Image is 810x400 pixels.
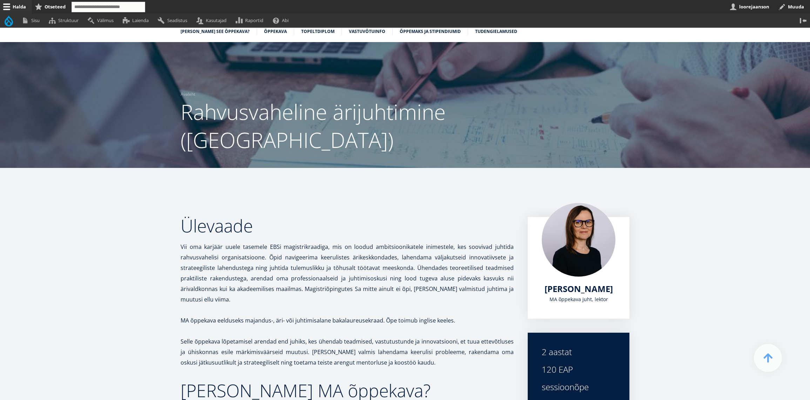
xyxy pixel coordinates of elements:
div: MA õppekava juht, lektor [542,294,615,305]
img: Piret Masso [542,203,615,277]
a: Välimus [85,14,120,27]
a: Sisu [19,14,46,27]
div: 120 EAP [542,364,615,375]
a: Õppekava [264,28,287,35]
div: sessioonõpe [542,382,615,392]
a: Tudengielamused [475,28,517,35]
a: Avaleht [181,91,195,98]
a: [PERSON_NAME] [545,284,613,294]
p: Selle õppekava lõpetamisel arendad end juhiks, kes ühendab teadmised, vastutustunde ja innovatsio... [181,336,514,368]
a: Raportid [233,14,270,27]
div: 2 aastat [542,347,615,357]
a: Õppemaks ja stipendiumid [400,28,461,35]
p: Vii oma karjäär uuele tasemele EBSi magistrikraadiga, mis on loodud ambitsioonikatele inimestele,... [181,242,514,305]
a: [PERSON_NAME] see õppekava? [181,28,250,35]
a: Topeltdiplom [301,28,335,35]
a: Vastuvõtuinfo [349,28,385,35]
span: Rahvusvaheline ärijuhtimine ([GEOGRAPHIC_DATA]) [181,97,446,154]
span: [PERSON_NAME] [545,283,613,294]
a: Abi [270,14,295,27]
a: Laienda [120,14,155,27]
p: MA õppekava eelduseks majandus-, äri- või juhtimisalane bakalaureusekraad. Õpe toimub inglise kee... [181,315,514,326]
button: Vertikaalasend [796,14,810,27]
h2: [PERSON_NAME] MA õppekava? [181,382,514,399]
h2: Ülevaade [181,217,514,235]
a: Kasutajad [193,14,232,27]
a: Seadistus [155,14,193,27]
a: Struktuur [46,14,85,27]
